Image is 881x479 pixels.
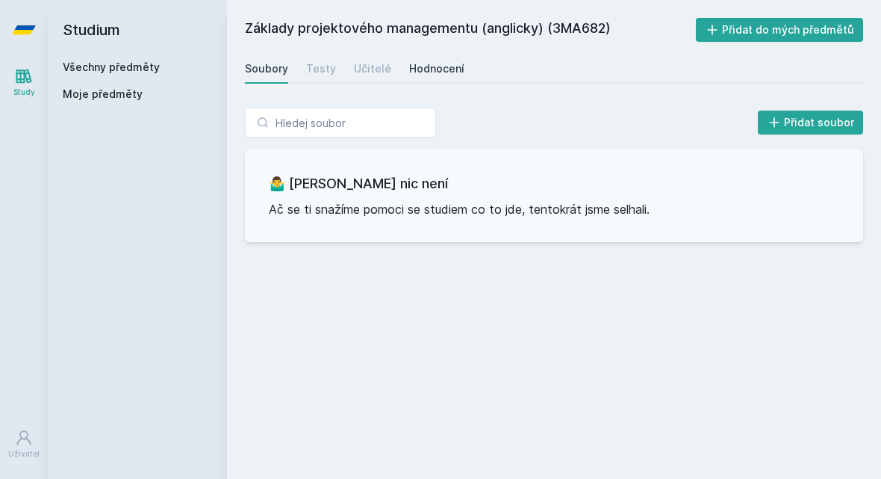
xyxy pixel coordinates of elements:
span: Moje předměty [63,87,143,102]
div: Hodnocení [409,61,464,76]
a: Hodnocení [409,54,464,84]
a: Všechny předměty [63,61,160,73]
div: Testy [306,61,336,76]
div: Učitelé [354,61,391,76]
h2: Základy projektového managementu (anglicky) (3MA682) [245,18,696,42]
a: Study [3,60,45,105]
a: Učitelé [354,54,391,84]
input: Hledej soubor [245,108,436,137]
div: Uživatel [8,448,40,460]
p: Ač se ti snažíme pomoci se studiem co to jde, tentokrát jsme selhali. [269,200,839,218]
a: Uživatel [3,421,45,467]
button: Přidat do mých předmětů [696,18,864,42]
div: Study [13,87,35,98]
h3: 🤷‍♂️ [PERSON_NAME] nic není [269,173,839,194]
div: Soubory [245,61,288,76]
a: Testy [306,54,336,84]
a: Soubory [245,54,288,84]
button: Přidat soubor [758,111,864,135]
